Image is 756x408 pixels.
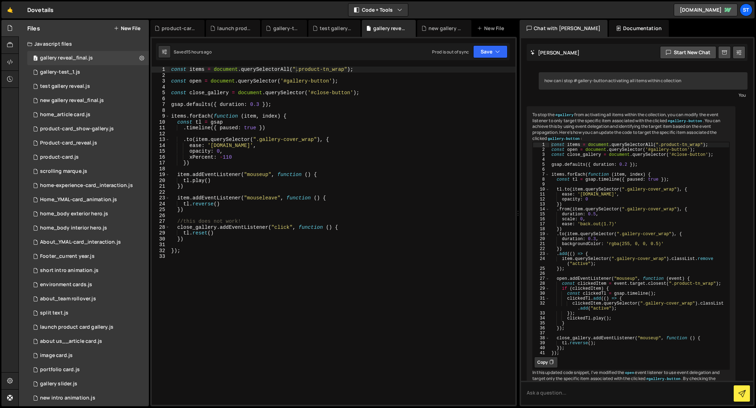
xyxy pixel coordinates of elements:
div: 9 [152,113,170,119]
div: 4 [533,157,549,162]
div: 32 [152,248,170,254]
div: 14 [152,143,170,149]
code: #gallery [555,113,575,118]
div: 15113/39563.js [27,363,149,377]
div: Home_YMAL-card_animation.js [40,197,117,203]
div: 20 [152,178,170,184]
div: 26 [533,271,549,276]
div: test gallery reveal.js [320,25,352,32]
div: split text.js [40,310,68,316]
div: 15113/39545.js [27,221,149,235]
div: 15 hours ago [186,49,212,55]
div: 15 [152,148,170,154]
div: 27 [152,219,170,225]
div: 3 [152,78,170,84]
div: 17 [533,222,549,227]
div: 39 [533,341,549,346]
div: 24 [533,256,549,266]
div: home_article card.js [27,108,149,122]
div: home-experience-card_interaction.js [40,182,133,189]
div: 29 [152,230,170,236]
div: 17 [152,160,170,166]
div: 15113/42595.js [27,391,149,405]
h2: Files [27,24,40,32]
div: 18 [533,227,549,232]
div: 16 [152,154,170,160]
div: 21 [152,183,170,189]
div: 20 [533,237,549,242]
div: 3 [533,152,549,157]
div: gallery-test_1.js [27,65,149,79]
div: 41 [533,351,549,356]
div: 23 [533,251,549,256]
div: 10 [152,119,170,125]
div: new gallery reveal_final.js [429,25,463,32]
div: gallery reveal_final.js [40,55,93,61]
div: launch product card gallery.js [217,25,252,32]
div: new intro animation.js [40,395,95,401]
div: product-card.js [40,154,79,160]
div: 6 [152,96,170,102]
div: New File [477,25,507,32]
a: 🤙 [1,1,19,18]
div: product-card_show-gallery.js [27,122,149,136]
div: 33 [152,254,170,260]
div: 33 [533,311,549,316]
div: 12 [152,131,170,137]
div: 15113/41050.js [27,207,149,221]
div: 18 [152,166,170,172]
div: home_article card.js [40,112,90,118]
div: To stop the from activating all items within the collection, you can modify the event listener to... [527,106,735,405]
a: [DOMAIN_NAME] [674,4,738,16]
div: gallery reveal_final.js [27,51,149,65]
div: 12 [533,197,549,202]
div: 1 [533,142,549,147]
div: 13 [533,202,549,207]
button: New File [114,25,140,31]
div: 15113/39521.js [27,178,149,193]
div: 5 [533,162,549,167]
div: gallery slider.js [40,381,77,387]
div: 31 [152,242,170,248]
div: Dovetails [27,6,54,14]
div: 15113/39517.js [27,348,149,363]
div: 15113/43303.js [27,249,149,263]
div: 15113/43395.js [27,263,149,278]
div: 10 [533,187,549,192]
div: 22 [152,189,170,195]
div: 11 [533,192,549,197]
div: Prod is out of sync [432,49,469,55]
div: Product-card_reveal.js [27,136,149,150]
div: new gallery reveal_final.js [27,93,149,108]
div: 4 [152,84,170,90]
button: Start new chat [660,46,716,59]
div: 38 [533,336,549,341]
div: product-card_show-gallery.js [40,126,114,132]
div: 5 [152,90,170,96]
div: 32 [533,301,549,311]
code: gallery-button [547,136,580,141]
div: Footer_current year.js [40,253,95,260]
div: 22 [533,246,549,251]
div: 19 [152,172,170,178]
div: 37 [533,331,549,336]
div: 7 [152,102,170,108]
div: You [541,91,746,99]
div: 34 [533,316,549,321]
div: 29 [533,286,549,291]
div: 8 [152,108,170,114]
div: 8 [533,177,549,182]
div: gallery-test_1.js [40,69,80,75]
div: test gallery reveal.js [27,79,149,93]
div: Javascript files [19,37,149,51]
div: 15113/40360.js [27,292,149,306]
div: 6 [533,167,549,172]
div: gallery reveal_final.js [373,25,407,32]
div: 26 [152,213,170,219]
span: 2 [33,56,38,62]
div: 35 [533,321,549,326]
div: about us__article card.js [40,338,102,345]
div: how can i stop #gallery-button activating all items within collection [539,72,747,90]
div: 15113/39528.js [27,306,149,320]
div: 15113/39522.js [27,278,149,292]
